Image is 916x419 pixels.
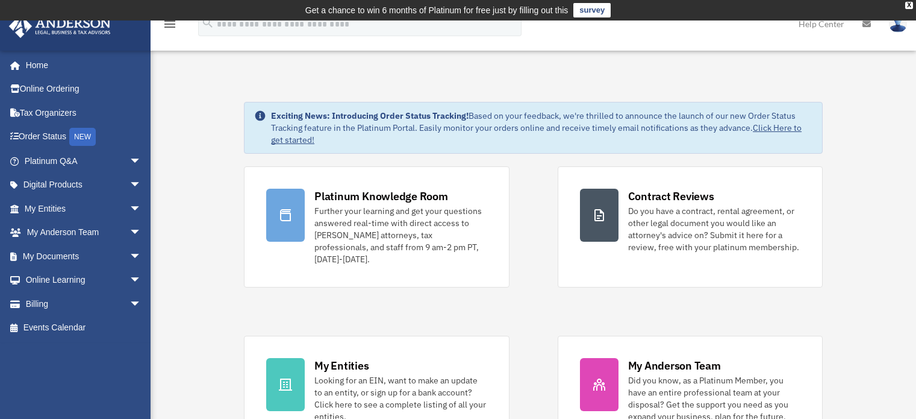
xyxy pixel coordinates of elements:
a: Online Ordering [8,77,160,101]
div: Based on your feedback, we're thrilled to announce the launch of our new Order Status Tracking fe... [271,110,812,146]
span: arrow_drop_down [129,292,154,317]
a: menu [163,21,177,31]
div: Do you have a contract, rental agreement, or other legal document you would like an attorney's ad... [628,205,800,253]
a: Order StatusNEW [8,125,160,150]
a: Home [8,53,154,77]
div: My Entities [314,358,369,373]
a: Online Learningarrow_drop_down [8,268,160,292]
a: Contract Reviews Do you have a contract, rental agreement, or other legal document you would like... [558,166,823,288]
i: menu [163,17,177,31]
div: Contract Reviews [628,189,714,204]
a: My Documentsarrow_drop_down [8,244,160,268]
div: My Anderson Team [628,358,721,373]
a: Events Calendar [8,316,160,340]
span: arrow_drop_down [129,173,154,198]
span: arrow_drop_down [129,244,154,269]
span: arrow_drop_down [129,221,154,245]
a: Platinum Q&Aarrow_drop_down [8,149,160,173]
div: NEW [69,128,96,146]
div: Further your learning and get your questions answered real-time with direct access to [PERSON_NAM... [314,205,487,265]
img: Anderson Advisors Platinum Portal [5,14,114,38]
a: Platinum Knowledge Room Further your learning and get your questions answered real-time with dire... [244,166,509,288]
span: arrow_drop_down [129,149,154,174]
div: Get a chance to win 6 months of Platinum for free just by filling out this [305,3,569,17]
strong: Exciting News: Introducing Order Status Tracking! [271,110,469,121]
span: arrow_drop_down [129,268,154,293]
span: arrow_drop_down [129,197,154,221]
i: search [201,16,214,30]
a: Tax Organizers [8,101,160,125]
div: close [905,2,913,9]
a: survey [573,3,611,17]
a: Click Here to get started! [271,122,802,145]
div: Platinum Knowledge Room [314,189,448,204]
img: User Pic [889,15,907,33]
a: Billingarrow_drop_down [8,292,160,316]
a: My Entitiesarrow_drop_down [8,197,160,221]
a: My Anderson Teamarrow_drop_down [8,221,160,245]
a: Digital Productsarrow_drop_down [8,173,160,197]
